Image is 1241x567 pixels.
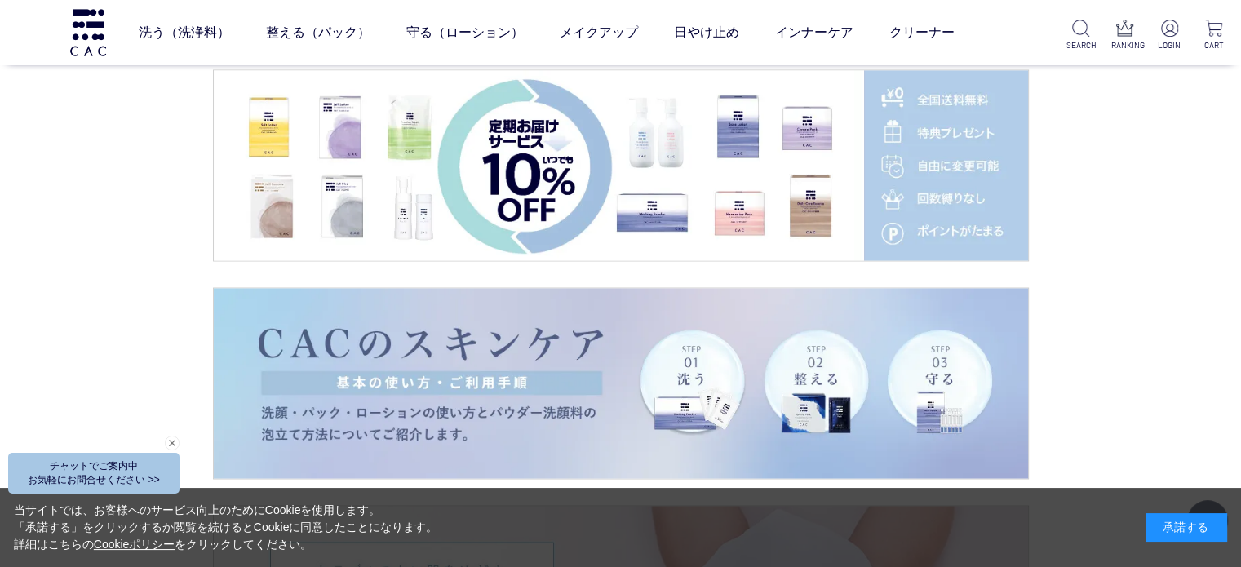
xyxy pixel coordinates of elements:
[1111,39,1140,51] p: RANKING
[1066,20,1095,51] a: SEARCH
[775,10,853,55] a: インナーケア
[139,10,230,55] a: 洗う（洗浄料）
[1111,20,1140,51] a: RANKING
[674,10,739,55] a: 日やけ止め
[214,70,1028,260] img: 定期便サービス
[1146,513,1227,542] div: 承諾する
[214,288,1028,478] img: CACの使い方
[214,288,1028,478] a: CACの使い方CACの使い方
[68,9,109,55] img: logo
[406,10,524,55] a: 守る（ローション）
[560,10,638,55] a: メイクアップ
[214,70,1028,260] a: 定期便サービス定期便サービス
[94,538,175,551] a: Cookieポリシー
[1155,20,1184,51] a: LOGIN
[1066,39,1095,51] p: SEARCH
[1199,39,1228,51] p: CART
[14,502,438,553] div: 当サイトでは、お客様へのサービス向上のためにCookieを使用します。 「承諾する」をクリックするか閲覧を続けるとCookieに同意したことになります。 詳細はこちらの をクリックしてください。
[1155,39,1184,51] p: LOGIN
[266,10,370,55] a: 整える（パック）
[889,10,955,55] a: クリーナー
[1199,20,1228,51] a: CART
